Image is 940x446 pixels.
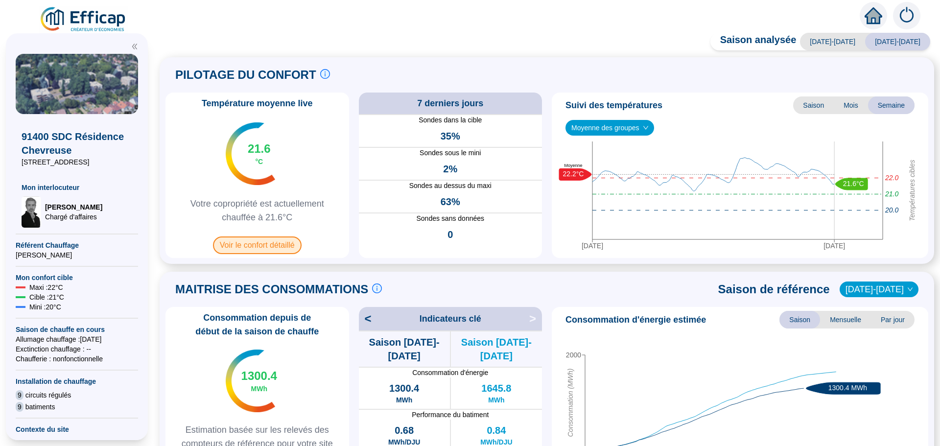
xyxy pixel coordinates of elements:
[793,96,834,114] span: Saison
[441,195,460,209] span: 63%
[16,390,23,400] span: 9
[241,368,277,384] span: 1300.4
[800,33,865,50] span: [DATE]-[DATE]
[226,350,275,412] img: indicateur températures
[779,311,820,329] span: Saison
[529,311,542,327] span: >
[582,242,603,250] tspan: [DATE]
[169,311,345,338] span: Consommation depuis de début de la saison de chauffe
[481,381,511,395] span: 1645.8
[226,122,275,185] img: indicateur températures
[843,180,864,188] text: 21.6°C
[359,148,542,158] span: Sondes sous le mini
[359,181,542,191] span: Sondes au dessus du maxi
[846,282,913,297] span: 2022-2023
[565,313,706,327] span: Consommation d'énergie estimée
[908,160,916,221] tspan: Températures cibles
[907,286,913,292] span: down
[359,410,542,420] span: Performance du batiment
[710,33,797,50] span: Saison analysée
[643,125,649,131] span: down
[16,376,138,386] span: Installation de chauffage
[488,395,504,405] span: MWh
[565,98,662,112] span: Suivi des températures
[39,6,128,33] img: efficap energie logo
[451,335,542,363] span: Saison [DATE]-[DATE]
[29,302,61,312] span: Mini : 20 °C
[16,424,138,434] span: Contexte du site
[22,157,132,167] span: [STREET_ADDRESS]
[359,311,372,327] span: <
[417,96,483,110] span: 7 derniers jours
[16,325,138,334] span: Saison de chauffe en cours
[564,163,582,168] text: Moyenne
[131,43,138,50] span: double-left
[487,423,506,437] span: 0.84
[16,240,138,250] span: Référent Chauffage
[566,351,581,359] tspan: 2000
[396,395,412,405] span: MWh
[865,33,930,50] span: [DATE]-[DATE]
[359,213,542,224] span: Sondes sans données
[196,96,319,110] span: Température moyenne live
[29,282,63,292] span: Maxi : 22 °C
[175,282,368,297] span: MAITRISE DES CONSOMMATIONS
[447,228,453,241] span: 0
[359,335,450,363] span: Saison [DATE]-[DATE]
[893,2,920,29] img: alerts
[563,170,584,178] text: 22.2°C
[16,344,138,354] span: Exctinction chauffage : --
[16,273,138,282] span: Mon confort cible
[885,174,898,182] tspan: 22.0
[255,157,263,166] span: °C
[718,282,830,297] span: Saison de référence
[16,250,138,260] span: [PERSON_NAME]
[25,390,71,400] span: circuits régulés
[359,368,542,377] span: Consommation d'énergie
[828,384,867,392] text: 1300.4 MWh
[885,190,898,198] tspan: 21.0
[865,7,882,24] span: home
[441,129,460,143] span: 35%
[320,69,330,79] span: info-circle
[45,202,102,212] span: [PERSON_NAME]
[820,311,871,329] span: Mensuelle
[885,206,898,214] tspan: 20.0
[175,67,316,83] span: PILOTAGE DU CONFORT
[16,402,23,412] span: 9
[571,120,648,135] span: Moyenne des groupes
[359,115,542,125] span: Sondes dans la cible
[45,212,102,222] span: Chargé d'affaires
[420,312,481,326] span: Indicateurs clé
[169,197,345,224] span: Votre copropriété est actuellement chauffée à 21.6°C
[22,130,132,157] span: 91400 SDC Résidence Chevreuse
[16,334,138,344] span: Allumage chauffage : [DATE]
[443,162,457,176] span: 2%
[22,196,41,228] img: Chargé d'affaires
[248,141,271,157] span: 21.6
[22,183,132,192] span: Mon interlocuteur
[389,381,419,395] span: 1300.4
[871,311,915,329] span: Par jour
[372,283,382,293] span: info-circle
[213,236,302,254] span: Voir le confort détaillé
[868,96,915,114] span: Semaine
[29,292,64,302] span: Cible : 21 °C
[823,242,845,250] tspan: [DATE]
[25,402,55,412] span: batiments
[16,354,138,364] span: Chaufferie : non fonctionnelle
[251,384,267,394] span: MWh
[834,96,868,114] span: Mois
[395,423,414,437] span: 0.68
[566,369,574,437] tspan: Consommation (MWh)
